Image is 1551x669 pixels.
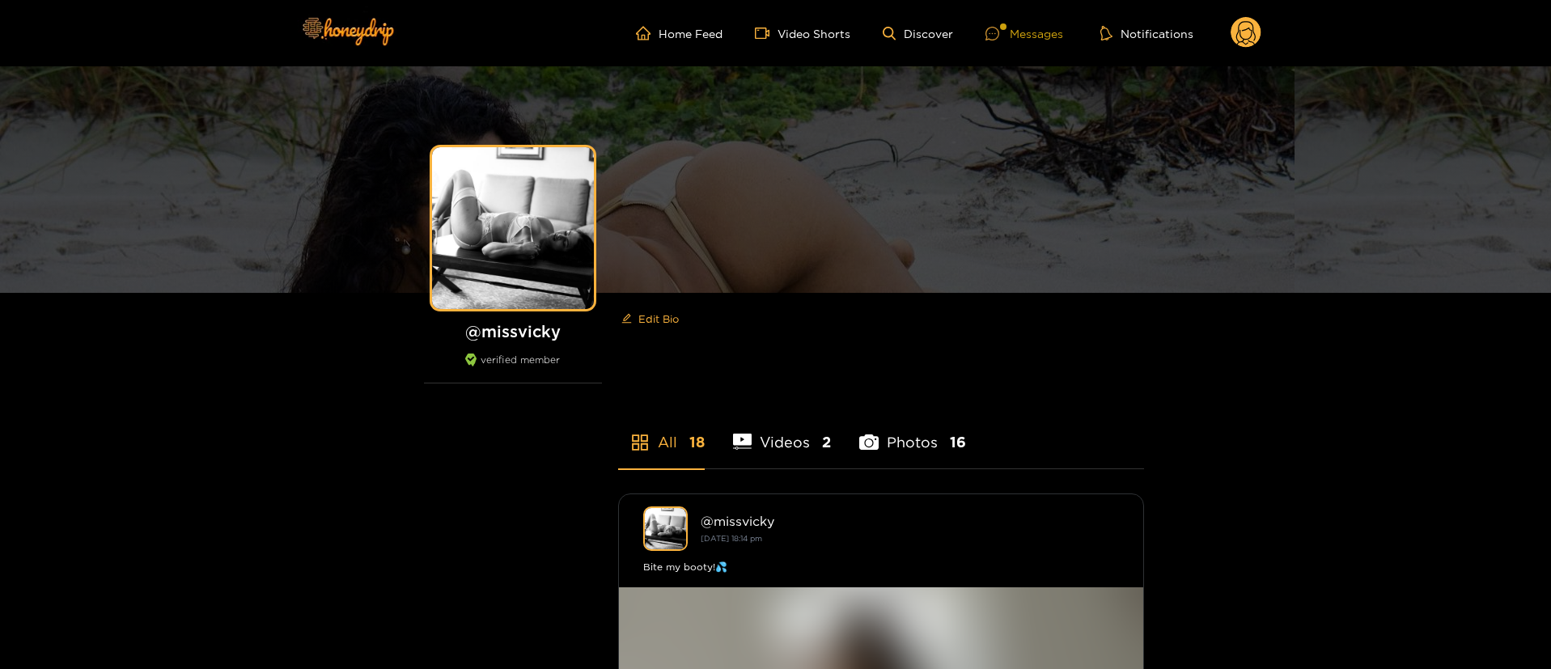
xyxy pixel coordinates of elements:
[630,433,650,452] span: appstore
[712,171,727,186] span: edit
[822,432,831,452] span: 2
[950,432,966,452] span: 16
[985,24,1063,43] div: Messages
[507,222,518,233] span: edit
[883,27,953,40] a: Discover
[507,222,518,235] span: edit
[618,306,682,332] button: editEdit Bio
[643,559,1119,575] div: Bite my booty!💦
[636,26,723,40] a: Home Feed
[424,321,602,341] h1: @ missvicky
[701,514,1119,528] div: @ missvicky
[733,396,832,468] li: Videos
[701,534,762,543] small: [DATE] 18:14 pm
[712,168,840,191] div: Edit Cover Photo
[689,432,705,452] span: 18
[755,26,850,40] a: Video Shorts
[618,396,705,468] li: All
[1095,25,1198,41] button: Notifications
[755,26,778,40] span: video-camera
[424,354,602,383] div: verified member
[621,313,632,325] span: edit
[643,506,688,551] img: missvicky
[859,396,966,468] li: Photos
[712,168,840,191] span: editEdit Cover Photo
[636,26,659,40] span: home
[638,311,679,327] span: Edit Bio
